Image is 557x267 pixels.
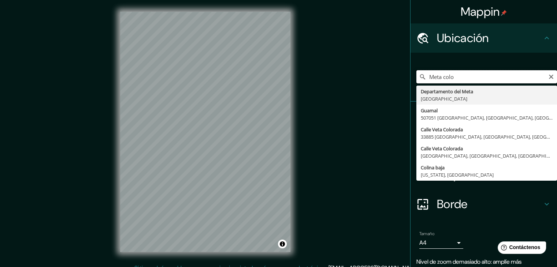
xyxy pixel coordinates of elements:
[416,70,557,83] input: Elige tu ciudad o zona
[437,30,489,46] font: Ubicación
[437,196,468,212] font: Borde
[411,23,557,53] div: Ubicación
[421,95,467,102] font: [GEOGRAPHIC_DATA]
[120,12,290,252] canvas: Mapa
[421,126,463,133] font: Calle Veta Colorada
[416,258,521,266] font: Nivel de zoom demasiado alto: amplíe más
[492,238,549,259] iframe: Lanzador de widgets de ayuda
[421,107,438,114] font: Guamal
[421,164,445,171] font: Colina baja
[421,88,473,95] font: Departamento del Meta
[548,73,554,80] button: Claro
[411,189,557,219] div: Borde
[278,240,287,248] button: Activar o desactivar atribución
[421,145,463,152] font: Calle Veta Colorada
[421,172,494,178] font: [US_STATE], [GEOGRAPHIC_DATA]
[411,160,557,189] div: Disposición
[419,237,463,249] div: A4
[461,4,500,19] font: Mappin
[501,10,507,16] img: pin-icon.png
[411,131,557,160] div: Estilo
[411,102,557,131] div: Patas
[419,239,427,247] font: A4
[419,231,434,237] font: Tamaño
